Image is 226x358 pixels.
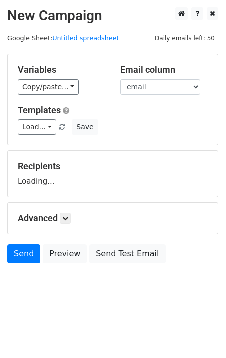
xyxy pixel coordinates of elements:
[151,34,218,42] a: Daily emails left: 50
[89,244,165,263] a: Send Test Email
[18,213,208,224] h5: Advanced
[151,33,218,44] span: Daily emails left: 50
[52,34,119,42] a: Untitled spreadsheet
[43,244,87,263] a: Preview
[7,244,40,263] a: Send
[72,119,98,135] button: Save
[18,105,61,115] a: Templates
[18,79,79,95] a: Copy/paste...
[7,34,119,42] small: Google Sheet:
[18,119,56,135] a: Load...
[7,7,218,24] h2: New Campaign
[18,161,208,187] div: Loading...
[18,161,208,172] h5: Recipients
[18,64,105,75] h5: Variables
[120,64,208,75] h5: Email column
